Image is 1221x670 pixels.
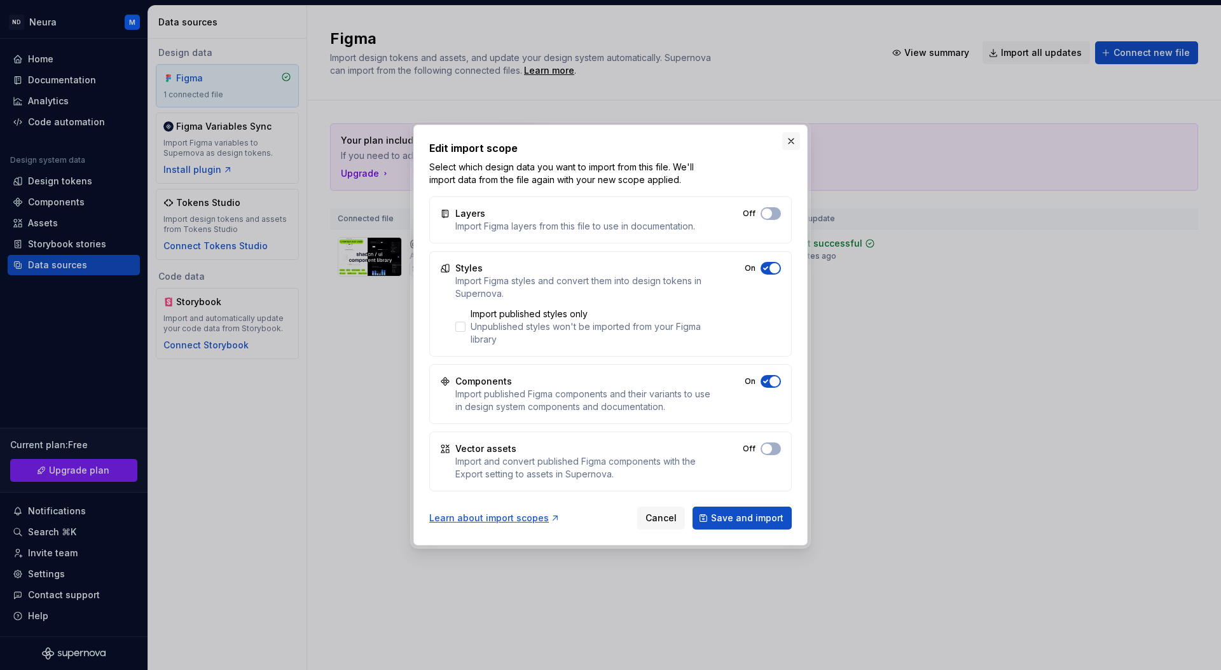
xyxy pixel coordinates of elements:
div: Import published styles only [471,308,712,320]
label: Off [743,444,755,454]
button: Cancel [637,507,685,530]
button: Save and import [693,507,792,530]
label: On [745,263,755,273]
div: Layers [455,207,485,220]
div: Import published Figma components and their variants to use in design system components and docum... [455,388,712,413]
div: Vector assets [455,442,516,455]
label: On [745,376,755,386]
div: Import Figma styles and convert them into design tokens in Supernova. [455,275,712,300]
div: Import Figma layers from this file to use in documentation. [455,220,695,233]
div: Import and convert published Figma components with the Export setting to assets in Supernova. [455,455,710,481]
span: Cancel [645,512,677,524]
div: Styles [455,262,483,275]
label: Off [743,209,755,219]
div: Components [455,375,512,388]
p: Select which design data you want to import from this file. We'll import data from the file again... [429,161,706,186]
h2: Edit import scope [429,140,792,156]
span: Save and import [711,512,783,524]
a: Learn about import scopes [429,512,560,524]
div: Unpublished styles won't be imported from your Figma library [471,320,712,346]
